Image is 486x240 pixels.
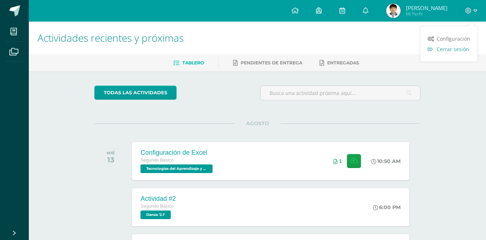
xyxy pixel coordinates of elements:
[371,158,401,164] div: 10:50 AM
[141,210,171,219] span: Danza '2.1'
[334,158,342,164] div: Archivos entregados
[373,204,401,210] div: 6:00 PM
[235,120,281,127] span: AGOSTO
[320,57,359,69] a: Entregadas
[386,4,401,18] img: 32b05a605fc376f654f2e425fa82d725.png
[233,57,302,69] a: Pendientes de entrega
[420,44,477,54] a: Cerrar sesión
[339,158,342,164] span: 1
[437,46,469,53] span: Cerrar sesión
[141,195,176,203] div: Actividad #2
[437,35,470,42] span: Configuración
[107,150,115,155] div: MIÉ
[141,204,174,209] span: Segundo Básico
[241,60,302,65] span: Pendientes de entrega
[141,158,174,163] span: Segundo Básico
[141,164,213,173] span: Tecnologías del Aprendizaje y la Comunicación '2.1'
[260,86,420,100] input: Busca una actividad próxima aquí...
[420,33,477,44] a: Configuración
[327,60,359,65] span: Entregadas
[94,86,177,100] a: todas las Actividades
[141,149,214,157] div: Configuración de Excel
[406,4,447,12] span: [PERSON_NAME]
[173,57,204,69] a: Tablero
[182,60,204,65] span: Tablero
[406,11,447,17] span: Mi Perfil
[107,155,115,164] div: 13
[37,31,184,45] span: Actividades recientes y próximas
